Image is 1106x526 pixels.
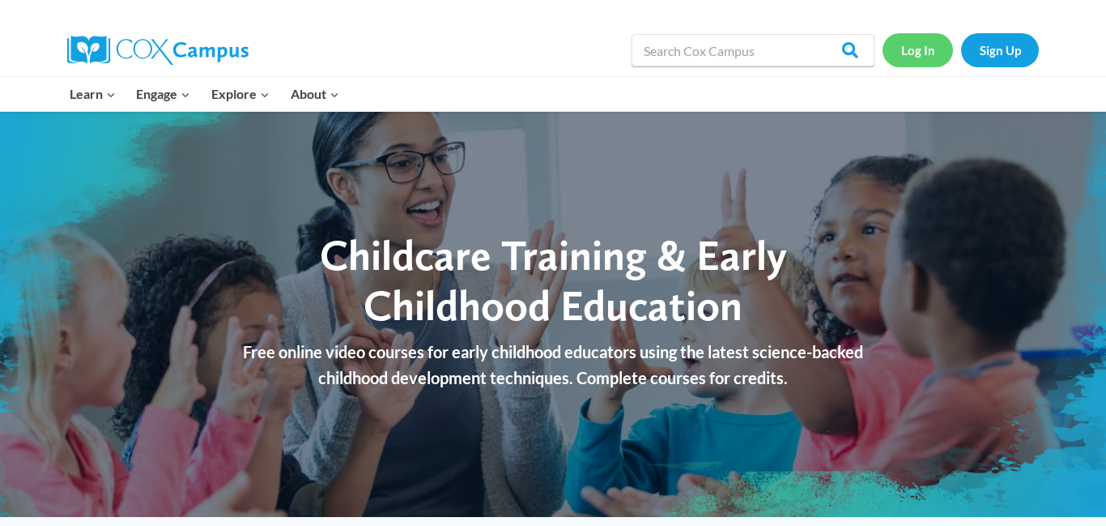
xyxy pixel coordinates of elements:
p: Free online video courses for early childhood educators using the latest science-backed childhood... [225,339,881,391]
button: Child menu of Learn [59,77,126,111]
button: Child menu of Explore [201,77,280,111]
span: Childcare Training & Early Childhood Education [320,229,787,331]
button: Child menu of About [280,77,350,111]
input: Search Cox Campus [632,34,874,66]
a: Log In [883,33,953,66]
button: Child menu of Engage [126,77,202,111]
nav: Secondary Navigation [883,33,1039,66]
nav: Primary Navigation [59,77,349,111]
img: Cox Campus [67,36,249,65]
a: Sign Up [961,33,1039,66]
